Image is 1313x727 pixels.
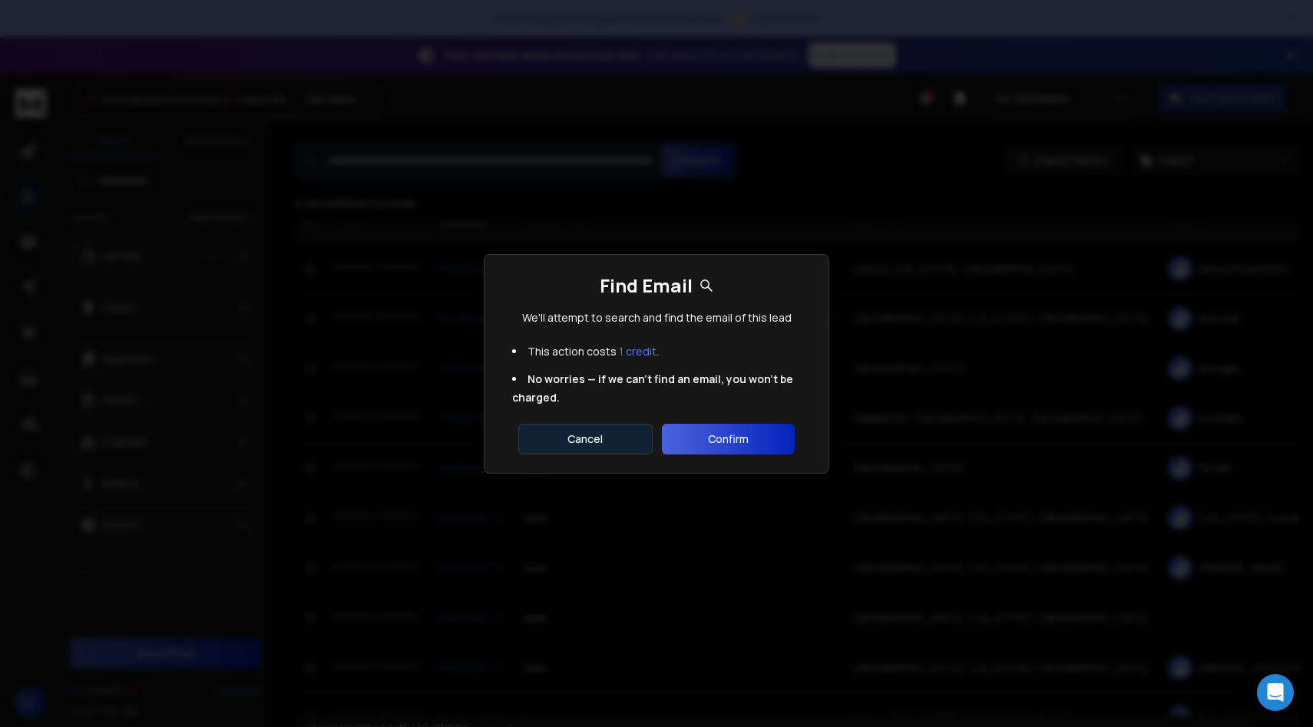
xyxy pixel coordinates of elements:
[522,310,792,325] p: We'll attempt to search and find the email of this lead
[662,424,795,454] button: Confirm
[619,344,656,359] span: 1 credit
[600,273,714,298] h1: Find Email
[1257,674,1294,711] div: Open Intercom Messenger
[503,365,810,411] li: No worries — if we can't find an email, you won't be charged.
[518,424,653,454] button: Cancel
[503,338,810,365] li: This action costs .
